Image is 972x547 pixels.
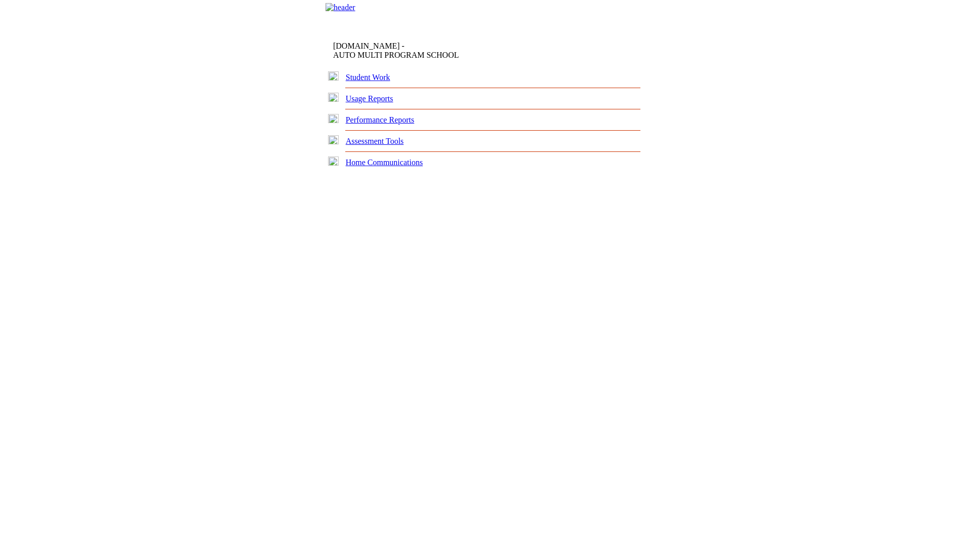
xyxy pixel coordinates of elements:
img: plus.gif [328,114,339,123]
a: Student Work [346,73,390,82]
img: header [326,3,355,12]
img: plus.gif [328,71,339,81]
img: plus.gif [328,157,339,166]
a: Performance Reports [346,115,415,124]
td: [DOMAIN_NAME] - [333,42,519,60]
img: plus.gif [328,93,339,102]
a: Usage Reports [346,94,393,103]
img: plus.gif [328,135,339,144]
nobr: AUTO MULTI PROGRAM SCHOOL [333,51,459,59]
a: Home Communications [346,158,423,167]
a: Assessment Tools [346,137,404,145]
